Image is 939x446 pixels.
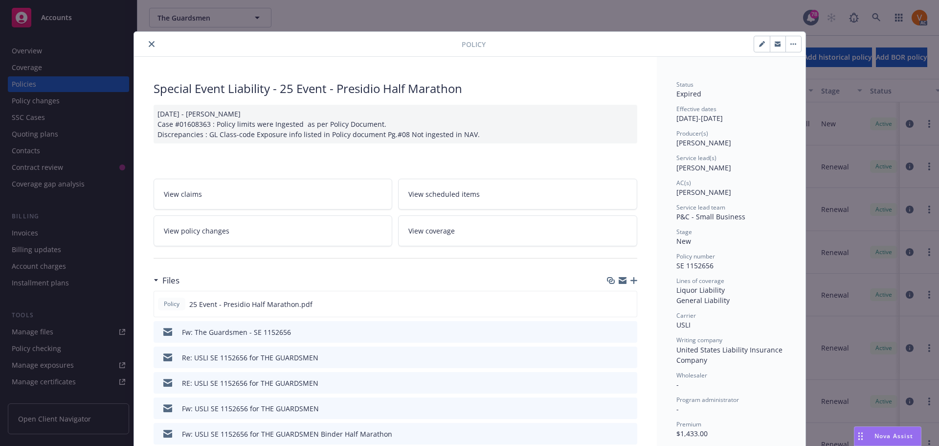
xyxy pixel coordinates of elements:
span: 25 Event - Presidio Half Marathon.pdf [189,299,313,309]
span: Writing company [676,336,722,344]
span: United States Liability Insurance Company [676,345,784,365]
span: View scheduled items [408,189,480,199]
div: Special Event Liability - 25 Event - Presidio Half Marathon [154,80,637,97]
span: [PERSON_NAME] [676,188,731,197]
span: Policy [462,39,486,49]
button: download file [609,403,617,414]
a: View scheduled items [398,179,637,210]
span: Expired [676,89,701,98]
div: Fw: USLI SE 1152656 for THE GUARDSMEN Binder Half Marathon [182,429,392,439]
button: download file [608,299,616,309]
button: preview file [624,299,633,309]
div: Drag to move [854,427,867,446]
span: $1,433.00 [676,429,708,438]
div: RE: USLI SE 1152656 for THE GUARDSMEN [182,378,318,388]
button: download file [609,327,617,337]
div: Files [154,274,179,287]
span: Status [676,80,693,89]
div: [DATE] - [DATE] [676,105,786,123]
div: General Liability [676,295,786,305]
span: View policy changes [164,226,229,236]
span: Lines of coverage [676,277,724,285]
span: USLI [676,320,691,329]
span: Effective dates [676,105,716,113]
a: View coverage [398,215,637,246]
span: Premium [676,420,701,428]
span: Nova Assist [874,432,913,440]
span: [PERSON_NAME] [676,163,731,172]
button: preview file [625,327,633,337]
button: close [146,38,157,50]
button: Nova Assist [854,426,921,446]
button: download file [609,378,617,388]
h3: Files [162,274,179,287]
div: Fw: The Guardsmen - SE 1152656 [182,327,291,337]
span: Carrier [676,311,696,320]
span: - [676,380,679,389]
div: [DATE] - [PERSON_NAME] Case #01608363 : Policy limits were Ingested as per Policy Document. Discr... [154,105,637,143]
div: Liquor Liability [676,285,786,295]
span: P&C - Small Business [676,212,745,221]
span: Stage [676,228,692,236]
span: Producer(s) [676,129,708,138]
span: [PERSON_NAME] [676,138,731,147]
button: preview file [625,352,633,363]
span: View coverage [408,226,455,236]
span: AC(s) [676,179,691,187]
span: New [676,236,691,246]
span: - [676,404,679,414]
a: View claims [154,179,393,210]
button: preview file [625,403,633,414]
button: preview file [625,429,633,439]
span: View claims [164,189,202,199]
div: Re: USLI SE 1152656 for THE GUARDSMEN [182,352,318,363]
button: download file [609,429,617,439]
span: Wholesaler [676,371,707,379]
button: preview file [625,378,633,388]
span: Policy number [676,252,715,260]
a: View policy changes [154,215,393,246]
button: download file [609,352,617,363]
div: Fw: USLI SE 1152656 for THE GUARDSMEN [182,403,319,414]
span: Program administrator [676,396,739,404]
span: Service lead team [676,203,725,211]
span: SE 1152656 [676,261,714,270]
span: Policy [162,300,181,308]
span: Service lead(s) [676,154,716,162]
